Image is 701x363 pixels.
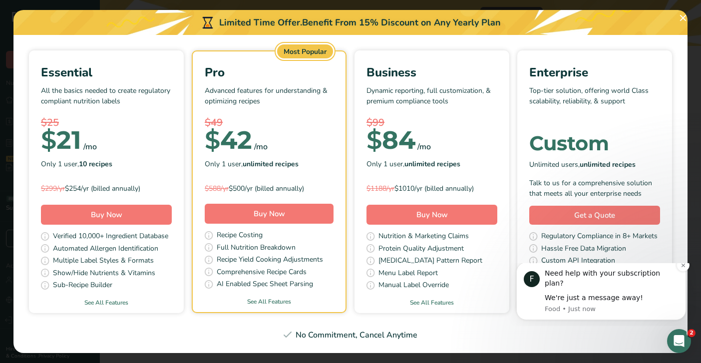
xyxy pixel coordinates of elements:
div: 84 [366,130,415,150]
div: Pro [205,63,334,81]
span: [MEDICAL_DATA] Pattern Report [378,255,482,268]
a: See All Features [193,297,346,306]
iframe: Intercom live chat [667,329,691,353]
p: All the basics needed to create regulatory compliant nutrition labels [41,85,172,115]
span: Unlimited users, [529,159,636,170]
span: Only 1 user, [41,159,112,169]
div: Essential [41,63,172,81]
div: $254/yr (billed annually) [41,183,172,194]
div: We're just a message away! [43,30,177,40]
span: Show/Hide Nutrients & Vitamins [53,268,155,280]
span: Only 1 user, [205,159,299,169]
span: Protein Quality Adjustment [378,243,464,256]
span: 2 [688,329,696,337]
span: $ [41,125,56,155]
div: Message content [43,5,177,40]
p: Advanced features for understanding & optimizing recipes [205,85,334,115]
div: Benefit From 15% Discount on Any Yearly Plan [302,16,501,29]
div: /mo [417,141,431,153]
div: Enterprise [529,63,660,81]
div: $25 [41,115,172,130]
span: Hassle Free Data Migration [541,243,626,256]
div: $500/yr (billed annually) [205,183,334,194]
button: Buy Now [366,205,497,225]
span: Manual Label Override [378,280,449,292]
button: Buy Now [205,204,334,224]
span: Full Nutrition Breakdown [217,242,296,255]
div: Limited Time Offer. [13,10,688,35]
span: $1188/yr [366,184,394,193]
div: Profile image for Food [22,8,38,24]
div: Most Popular [277,44,333,58]
span: Verified 10,000+ Ingredient Database [53,231,168,243]
span: Sub-Recipe Builder [53,280,112,292]
div: $1010/yr (billed annually) [366,183,497,194]
span: Automated Allergen Identification [53,243,158,256]
span: Multiple Label Styles & Formats [53,255,154,268]
div: Custom [529,133,660,153]
span: Regulatory Compliance in 8+ Markets [541,231,658,243]
a: See All Features [354,298,509,307]
span: Buy Now [91,210,122,220]
button: Buy Now [41,205,172,225]
span: Recipe Costing [217,230,263,242]
b: unlimited recipes [404,159,460,169]
p: Top-tier solution, offering world Class scalability, reliability, & support [529,85,660,115]
span: Get a Quote [574,210,615,221]
b: unlimited recipes [580,160,636,169]
div: 21 [41,130,81,150]
span: Buy Now [254,209,285,219]
span: $ [366,125,382,155]
div: 42 [205,130,252,150]
span: Only 1 user, [366,159,460,169]
b: 10 recipes [79,159,112,169]
div: /mo [254,141,268,153]
span: Buy Now [416,210,448,220]
span: $ [205,125,220,155]
div: No Commitment, Cancel Anytime [25,329,676,341]
p: Dynamic reporting, full customization, & premium compliance tools [366,85,497,115]
span: Comprehensive Recipe Cards [217,267,307,279]
span: Custom API Integration [541,255,615,268]
iframe: Intercom notifications message [501,263,701,326]
span: Recipe Yield Cooking Adjustments [217,254,323,267]
a: Get a Quote [529,206,660,225]
span: AI Enabled Spec Sheet Parsing [217,279,313,291]
div: Talk to us for a comprehensive solution that meets all your enterprise needs [529,178,660,199]
div: /mo [83,141,97,153]
p: Message from Food, sent Just now [43,41,177,50]
div: Need help with your subscription plan? [43,5,177,25]
span: $299/yr [41,184,65,193]
span: $588/yr [205,184,229,193]
span: Nutrition & Marketing Claims [378,231,469,243]
a: See All Features [29,298,184,307]
b: unlimited recipes [243,159,299,169]
div: Business [366,63,497,81]
span: Menu Label Report [378,268,438,280]
div: $99 [366,115,497,130]
div: $49 [205,115,334,130]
